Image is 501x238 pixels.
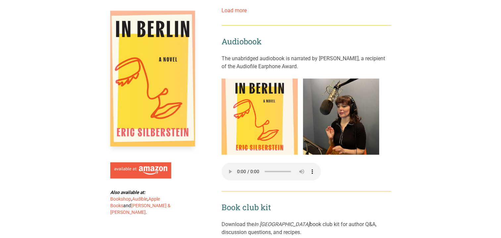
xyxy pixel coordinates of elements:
[222,7,247,14] a: Load more
[110,11,195,146] img: Cover of In Berlin
[110,196,131,202] a: Bookshop
[110,160,171,179] a: Available at Amazon
[254,221,310,227] em: In [GEOGRAPHIC_DATA]
[110,189,174,215] div: , , and .
[132,196,147,202] a: Audible
[110,190,145,195] b: Also available at:
[114,166,167,175] img: Available at Amazon
[222,220,391,236] p: Download the book club kit for author Q&A, discussion questions, and recipes.
[222,78,298,155] img: In Berlin Audiobook Cover
[222,202,391,213] h2: Book club kit
[303,78,379,155] img: Helen Laser
[222,36,391,47] h2: Audiobook
[222,55,391,71] p: The unabridged audiobook is narrated by [PERSON_NAME], a recipient of the Audiofile Earphone Award.
[110,203,171,215] a: [PERSON_NAME] & [PERSON_NAME]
